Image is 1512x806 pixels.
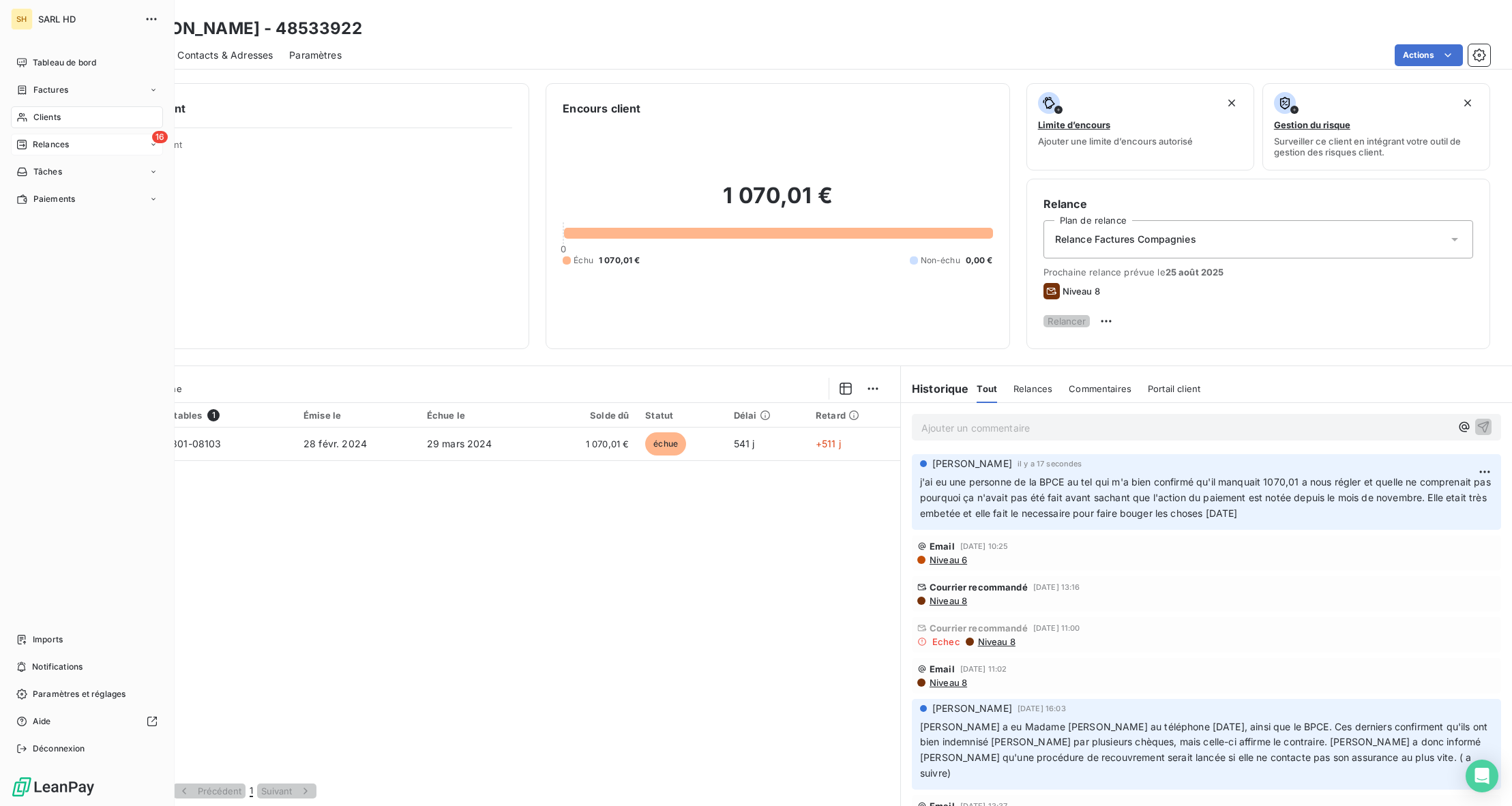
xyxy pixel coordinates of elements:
[920,476,1494,519] span: j'ai eu une personne de la BPCE au tel qui m'a bien confirmé qu'il manquait 1070,01 a nous régler...
[1148,383,1200,394] span: Portail client
[11,683,163,705] a: Paramètres et réglages
[1466,760,1498,792] div: Open Intercom Messenger
[1069,383,1131,394] span: Commentaires
[11,79,163,101] a: Factures
[427,438,492,449] span: 29 mars 2024
[32,661,83,673] span: Notifications
[33,111,61,123] span: Clients
[1018,460,1082,468] span: il y a 17 secondes
[966,254,993,267] span: 0,00 €
[734,438,755,449] span: 541 j
[1166,267,1224,278] span: 25 août 2025
[901,380,969,397] h6: Historique
[1038,119,1110,130] span: Limite d’encours
[932,636,960,647] span: Echec
[303,410,411,421] div: Émise le
[33,138,69,151] span: Relances
[33,743,85,755] span: Déconnexion
[921,254,960,267] span: Non-échu
[977,383,997,394] span: Tout
[553,437,629,451] span: 1 070,01 €
[734,410,799,421] div: Délai
[11,8,33,30] div: SH
[11,188,163,210] a: Paiements
[11,711,163,732] a: Aide
[257,783,316,798] button: Suivant
[645,432,686,456] span: échue
[33,166,62,178] span: Tâches
[1043,267,1473,278] span: Prochaine relance prévue le
[977,636,1016,647] span: Niveau 8
[816,438,841,449] span: +511 j
[11,52,163,74] a: Tableau de bord
[574,254,593,267] span: Échu
[120,16,362,41] h3: [PERSON_NAME] - 48533922
[1018,704,1066,713] span: [DATE] 16:03
[289,48,342,62] span: Paramètres
[110,139,512,158] span: Propriétés Client
[11,106,163,128] a: Clients
[1038,136,1193,147] span: Ajouter une limite d’encours autorisé
[11,161,163,183] a: Tâches
[920,721,1490,779] span: [PERSON_NAME] a eu Madame [PERSON_NAME] au téléphone [DATE], ainsi que le BPCE. Ces derniers conf...
[117,409,287,421] div: Pièces comptables
[1262,83,1490,170] button: Gestion du risqueSurveiller ce client en intégrant votre outil de gestion des risques client.
[563,182,992,223] h2: 1 070,01 €
[960,665,1007,673] span: [DATE] 11:02
[38,14,136,25] span: SARL HD
[1274,119,1350,130] span: Gestion du risque
[930,582,1028,593] span: Courrier recommandé
[173,783,246,798] button: Précédent
[33,633,63,646] span: Imports
[152,131,168,143] span: 16
[816,410,892,421] div: Retard
[928,595,967,606] span: Niveau 8
[1026,83,1254,170] button: Limite d’encoursAjouter une limite d’encours autorisé
[930,623,1028,633] span: Courrier recommandé
[960,542,1009,550] span: [DATE] 10:25
[553,410,629,421] div: Solde dû
[427,410,537,421] div: Échue le
[930,541,955,552] span: Email
[11,629,163,651] a: Imports
[561,243,566,254] span: 0
[250,785,253,797] span: 1
[83,100,512,117] h6: Informations client
[11,776,95,798] img: Logo LeanPay
[645,410,717,421] div: Statut
[1033,624,1080,632] span: [DATE] 11:00
[1063,286,1100,297] span: Niveau 8
[303,438,367,449] span: 28 févr. 2024
[177,48,273,62] span: Contacts & Adresses
[246,784,257,798] button: 1
[33,715,51,728] span: Aide
[1013,383,1052,394] span: Relances
[33,193,75,205] span: Paiements
[1274,136,1479,158] span: Surveiller ce client en intégrant votre outil de gestion des risques client.
[928,677,967,688] span: Niveau 8
[11,134,163,155] a: 16Relances
[1043,196,1473,212] h6: Relance
[33,84,68,96] span: Factures
[1033,583,1080,591] span: [DATE] 13:16
[1055,233,1196,246] span: Relance Factures Compagnies
[1043,315,1090,327] button: Relancer
[932,702,1012,715] span: [PERSON_NAME]
[563,100,640,117] h6: Encours client
[33,57,96,69] span: Tableau de bord
[207,409,220,421] span: 1
[928,554,967,565] span: Niveau 6
[599,254,640,267] span: 1 070,01 €
[930,663,955,674] span: Email
[932,457,1012,471] span: [PERSON_NAME]
[33,688,125,700] span: Paramètres et réglages
[1395,44,1463,66] button: Actions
